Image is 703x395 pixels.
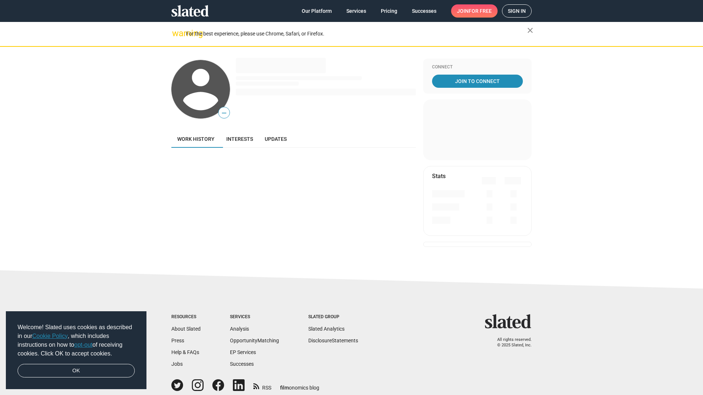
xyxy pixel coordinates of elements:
[280,385,289,391] span: film
[220,130,259,148] a: Interests
[406,4,442,18] a: Successes
[451,4,498,18] a: Joinfor free
[302,4,332,18] span: Our Platform
[526,26,535,35] mat-icon: close
[171,361,183,367] a: Jobs
[412,4,436,18] span: Successes
[32,333,68,339] a: Cookie Policy
[230,349,256,355] a: EP Services
[230,314,279,320] div: Services
[74,342,93,348] a: opt-out
[171,349,199,355] a: Help & FAQs
[341,4,372,18] a: Services
[18,364,135,378] a: dismiss cookie message
[457,4,492,18] span: Join
[265,136,287,142] span: Updates
[259,130,293,148] a: Updates
[375,4,403,18] a: Pricing
[432,64,523,70] div: Connect
[508,5,526,17] span: Sign in
[346,4,366,18] span: Services
[490,337,532,348] p: All rights reserved. © 2025 Slated, Inc.
[502,4,532,18] a: Sign in
[280,379,319,391] a: filmonomics blog
[253,380,271,391] a: RSS
[177,136,215,142] span: Work history
[18,323,135,358] span: Welcome! Slated uses cookies as described in our , which includes instructions on how to of recei...
[230,338,279,343] a: OpportunityMatching
[308,338,358,343] a: DisclosureStatements
[432,75,523,88] a: Join To Connect
[186,29,527,39] div: For the best experience, please use Chrome, Safari, or Firefox.
[296,4,338,18] a: Our Platform
[172,29,181,38] mat-icon: warning
[230,361,254,367] a: Successes
[230,326,249,332] a: Analysis
[171,314,201,320] div: Resources
[171,326,201,332] a: About Slated
[219,108,230,118] span: —
[6,311,146,390] div: cookieconsent
[171,338,184,343] a: Press
[308,314,358,320] div: Slated Group
[308,326,345,332] a: Slated Analytics
[434,75,521,88] span: Join To Connect
[226,136,253,142] span: Interests
[469,4,492,18] span: for free
[432,172,446,180] mat-card-title: Stats
[381,4,397,18] span: Pricing
[171,130,220,148] a: Work history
